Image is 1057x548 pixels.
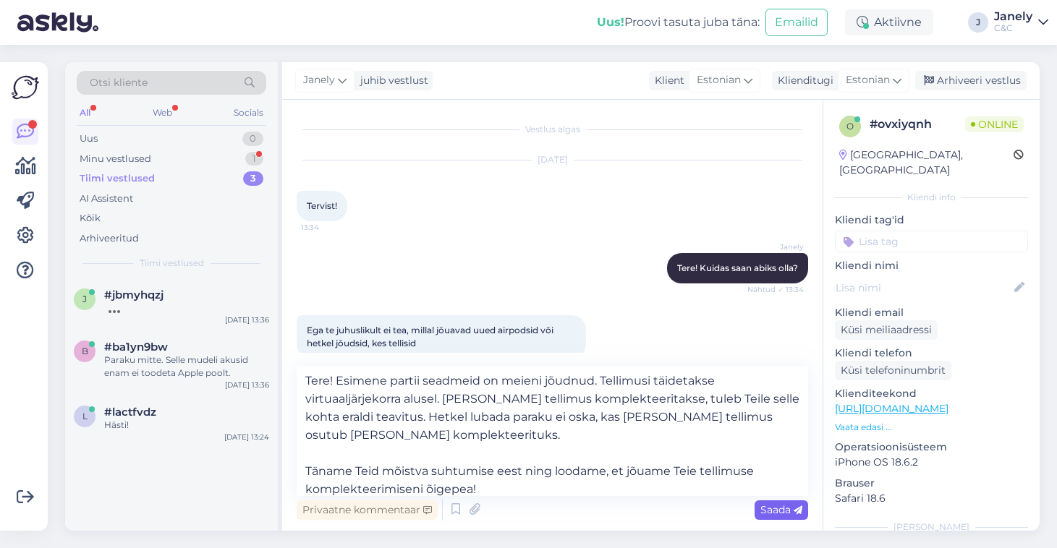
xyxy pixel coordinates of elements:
[772,73,833,88] div: Klienditugi
[839,147,1014,178] div: [GEOGRAPHIC_DATA], [GEOGRAPHIC_DATA]
[140,257,204,270] span: Tiimi vestlused
[104,406,156,419] span: #lactfvdz
[835,231,1028,252] input: Lisa tag
[765,9,828,36] button: Emailid
[303,72,335,88] span: Janely
[301,222,355,233] span: 13:34
[80,192,133,206] div: AI Assistent
[649,73,684,88] div: Klient
[597,15,624,29] b: Uus!
[297,123,808,136] div: Vestlus algas
[915,71,1027,90] div: Arhiveeri vestlus
[12,74,39,101] img: Askly Logo
[760,503,802,516] span: Saada
[224,432,269,442] div: [DATE] 13:24
[355,73,428,88] div: juhib vestlust
[965,116,1024,132] span: Online
[845,9,933,35] div: Aktiivne
[225,380,269,390] div: [DATE] 13:36
[835,455,1028,470] p: iPhone OS 18.6.2
[80,132,98,146] div: Uus
[82,411,88,421] span: l
[597,14,760,31] div: Proovi tasuta juba täna:
[80,152,151,166] div: Minu vestlused
[104,341,168,354] span: #ba1yn9bw
[835,386,1028,401] p: Klienditeekond
[80,231,139,246] div: Arhiveeritud
[104,354,269,380] div: Paraku mitte. Selle mudeli akusid enam ei toodeta Apple poolt.
[82,346,88,356] span: b
[82,294,87,304] span: j
[835,320,938,340] div: Küsi meiliaadressi
[80,171,155,186] div: Tiimi vestlused
[994,22,1032,34] div: C&C
[677,262,798,273] span: Tere! Kuidas saan abiks olla?
[835,421,1028,434] p: Vaata edasi ...
[697,72,741,88] span: Estonian
[835,305,1028,320] p: Kliendi email
[245,152,263,166] div: 1
[747,284,804,295] span: Nähtud ✓ 13:34
[225,314,269,325] div: [DATE] 13:36
[835,213,1028,228] p: Kliendi tag'id
[297,366,808,496] textarea: Tere! Esimene partii seadmeid on meieni jõudnud. Tellimusi täidetakse virtuaaljärjekorra alusel. ...
[307,325,556,348] span: Ega te juhuslikult ei tea, millal jōuavad uued airpodsid vōi hetkel jōudsid, kes tellisid
[994,11,1032,22] div: Janely
[307,200,337,211] span: Tervist!
[297,500,438,520] div: Privaatne kommentaar
[835,476,1028,491] p: Brauser
[994,11,1048,34] a: JanelyC&C
[835,521,1028,534] div: [PERSON_NAME]
[835,440,1028,455] p: Operatsioonisüsteem
[835,258,1028,273] p: Kliendi nimi
[968,12,988,33] div: J
[90,75,148,90] span: Otsi kliente
[835,491,1028,506] p: Safari 18.6
[242,132,263,146] div: 0
[243,171,263,186] div: 3
[870,116,965,133] div: # ovxiyqnh
[80,211,101,226] div: Kõik
[77,103,93,122] div: All
[836,280,1011,296] input: Lisa nimi
[835,402,948,415] a: [URL][DOMAIN_NAME]
[104,419,269,432] div: Hästi!
[231,103,266,122] div: Socials
[835,346,1028,361] p: Kliendi telefon
[750,241,804,252] span: Janely
[150,103,175,122] div: Web
[104,288,164,301] span: #jbmyhqzj
[846,72,890,88] span: Estonian
[846,121,854,132] span: o
[297,153,808,166] div: [DATE]
[835,191,1028,204] div: Kliendi info
[835,361,951,380] div: Küsi telefoninumbrit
